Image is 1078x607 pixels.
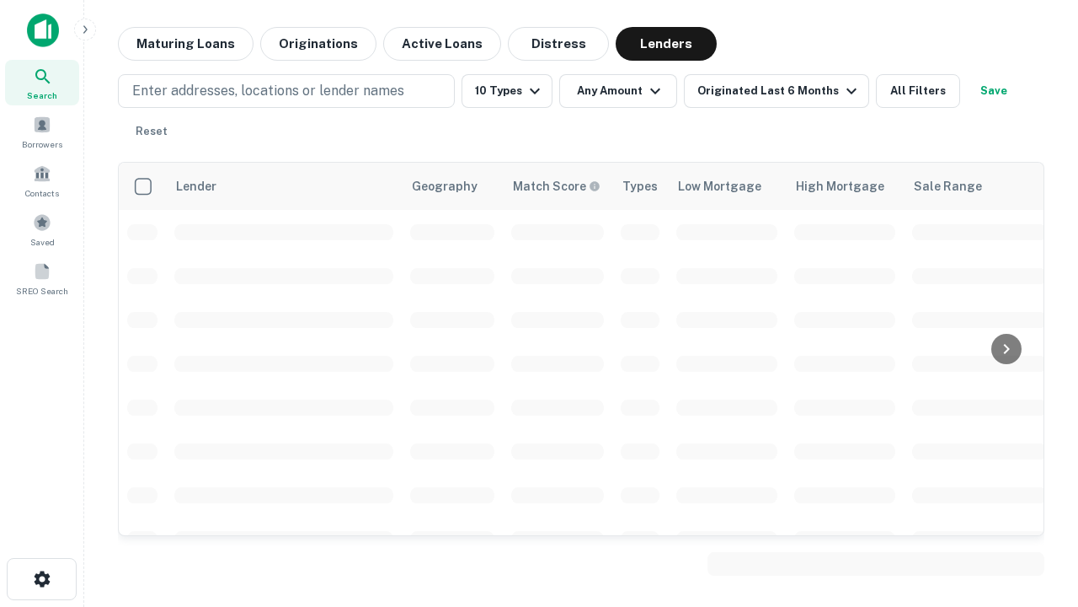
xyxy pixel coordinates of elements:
th: High Mortgage [786,163,904,210]
div: Geography [412,176,478,196]
button: Any Amount [559,74,677,108]
div: Capitalize uses an advanced AI algorithm to match your search with the best lender. The match sco... [513,177,600,196]
button: All Filters [876,74,960,108]
a: SREO Search [5,255,79,301]
span: SREO Search [16,284,68,298]
th: Low Mortgage [668,163,786,210]
span: Borrowers [22,137,62,151]
button: Originated Last 6 Months [684,74,869,108]
th: Lender [166,163,402,210]
div: Sale Range [914,176,982,196]
button: Active Loans [383,27,501,61]
span: Search [27,89,57,102]
span: Saved [30,235,55,249]
th: Geography [402,163,503,210]
button: Enter addresses, locations or lender names [118,74,455,108]
a: Contacts [5,158,79,203]
div: Originated Last 6 Months [697,81,862,101]
button: Reset [125,115,179,148]
div: Types [622,176,658,196]
span: Contacts [25,186,59,200]
div: High Mortgage [796,176,884,196]
div: Low Mortgage [678,176,761,196]
h6: Match Score [513,177,597,196]
th: Capitalize uses an advanced AI algorithm to match your search with the best lender. The match sco... [503,163,612,210]
button: Lenders [616,27,717,61]
a: Search [5,60,79,105]
button: 10 Types [462,74,552,108]
a: Borrowers [5,109,79,154]
iframe: Chat Widget [994,418,1078,499]
th: Types [612,163,668,210]
button: Distress [508,27,609,61]
button: Originations [260,27,376,61]
th: Sale Range [904,163,1055,210]
img: capitalize-icon.png [27,13,59,47]
button: Maturing Loans [118,27,253,61]
button: Save your search to get updates of matches that match your search criteria. [967,74,1021,108]
a: Saved [5,207,79,252]
div: Lender [176,176,216,196]
p: Enter addresses, locations or lender names [132,81,404,101]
